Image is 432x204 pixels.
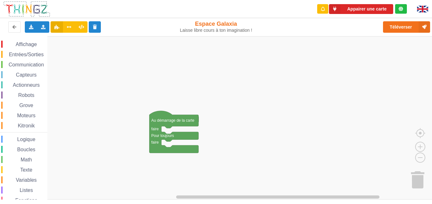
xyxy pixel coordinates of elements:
span: Communication [8,62,45,67]
text: faire [151,127,159,131]
text: Pour toujours [151,133,174,138]
span: Fonctions [14,198,38,203]
span: Kitronik [17,123,36,128]
span: Texte [19,167,33,173]
span: Grove [18,103,34,108]
span: Listes [19,187,34,193]
span: Boucles [16,147,36,152]
div: Espace Galaxia [179,20,253,33]
div: Laisse libre cours à ton imagination ! [179,28,253,33]
text: Au démarrage de la carte [151,118,195,123]
div: Tu es connecté au serveur de création de Thingz [395,4,407,14]
img: gb.png [417,6,428,12]
span: Affichage [15,42,38,47]
span: Actionneurs [12,82,41,88]
img: thingz_logo.png [3,1,51,17]
button: Téléverser [383,21,430,33]
span: Moteurs [16,113,37,118]
span: Math [20,157,33,162]
text: faire [151,140,159,145]
span: Variables [15,177,38,183]
span: Robots [17,92,35,98]
span: Capteurs [15,72,38,78]
span: Logique [16,137,36,142]
button: Appairer une carte [329,4,393,14]
span: Entrées/Sorties [8,52,45,57]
